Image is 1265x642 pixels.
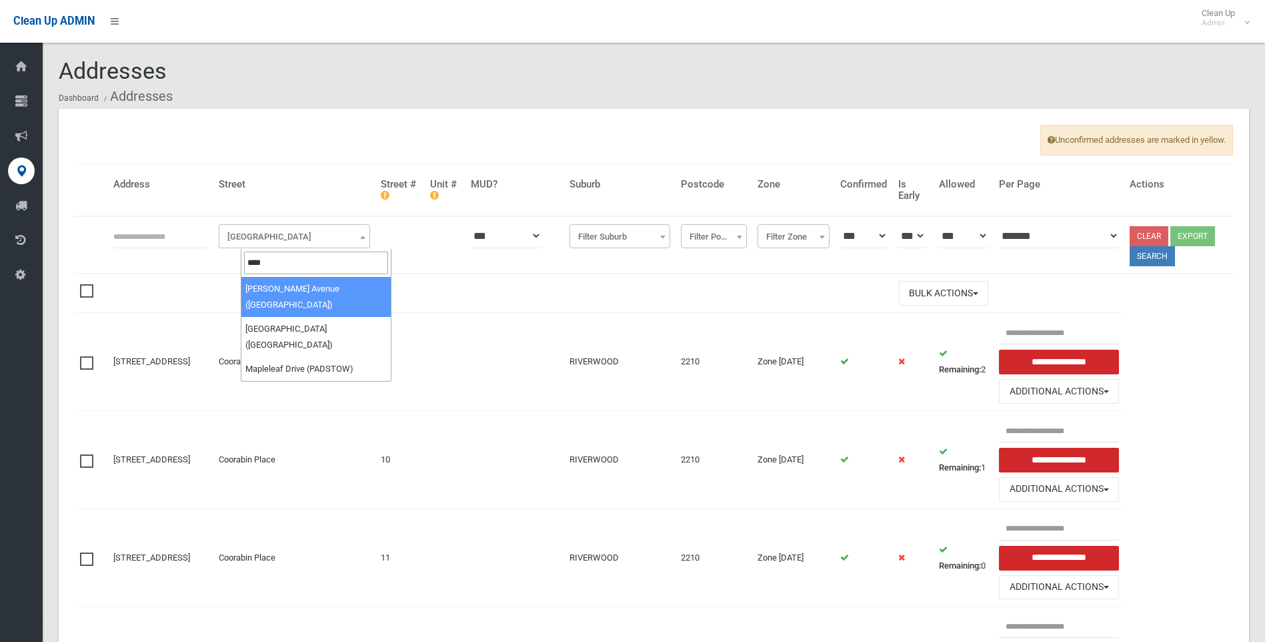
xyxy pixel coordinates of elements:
[375,411,425,509] td: 10
[999,379,1119,404] button: Additional Actions
[1130,226,1168,246] a: Clear
[219,224,370,248] span: Filter Street
[213,313,375,411] td: Coorabin Place
[999,575,1119,600] button: Additional Actions
[113,356,190,366] a: [STREET_ADDRESS]
[939,561,981,571] strong: Remaining:
[934,509,994,607] td: 0
[573,228,667,246] span: Filter Suburb
[569,224,670,248] span: Filter Suburb
[222,228,367,246] span: Filter Street
[758,179,830,190] h4: Zone
[375,313,425,411] td: 1
[101,84,173,109] li: Addresses
[13,15,95,27] span: Clean Up ADMIN
[676,411,752,509] td: 2210
[999,179,1119,190] h4: Per Page
[241,357,391,381] li: Mapleleaf Drive (PADSTOW)
[213,411,375,509] td: Coorabin Place
[471,179,559,190] h4: MUD?
[564,509,676,607] td: RIVERWOOD
[564,411,676,509] td: RIVERWOOD
[1040,125,1233,155] span: Unconfirmed addresses are marked in yellow.
[752,509,835,607] td: Zone [DATE]
[676,509,752,607] td: 2210
[1170,226,1215,246] button: Export
[939,179,988,190] h4: Allowed
[219,179,370,190] h4: Street
[1202,18,1235,28] small: Admin
[939,364,981,374] strong: Remaining:
[113,454,190,464] a: [STREET_ADDRESS]
[999,477,1119,502] button: Additional Actions
[676,313,752,411] td: 2210
[375,509,425,607] td: 11
[1195,8,1248,28] span: Clean Up
[761,228,826,246] span: Filter Zone
[564,313,676,411] td: RIVERWOOD
[899,281,988,306] button: Bulk Actions
[381,179,419,201] h4: Street #
[430,179,460,201] h4: Unit #
[113,553,190,563] a: [STREET_ADDRESS]
[681,179,747,190] h4: Postcode
[241,277,391,317] li: [PERSON_NAME] Avenue ([GEOGRAPHIC_DATA])
[752,411,835,509] td: Zone [DATE]
[681,224,747,248] span: Filter Postcode
[934,411,994,509] td: 1
[684,228,744,246] span: Filter Postcode
[898,179,928,201] h4: Is Early
[758,224,830,248] span: Filter Zone
[752,313,835,411] td: Zone [DATE]
[1130,179,1228,190] h4: Actions
[59,57,167,84] span: Addresses
[213,509,375,607] td: Coorabin Place
[934,313,994,411] td: 2
[113,179,208,190] h4: Address
[241,317,391,357] li: [GEOGRAPHIC_DATA] ([GEOGRAPHIC_DATA])
[569,179,670,190] h4: Suburb
[939,462,981,472] strong: Remaining:
[59,93,99,103] a: Dashboard
[840,179,887,190] h4: Confirmed
[1130,246,1175,266] button: Search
